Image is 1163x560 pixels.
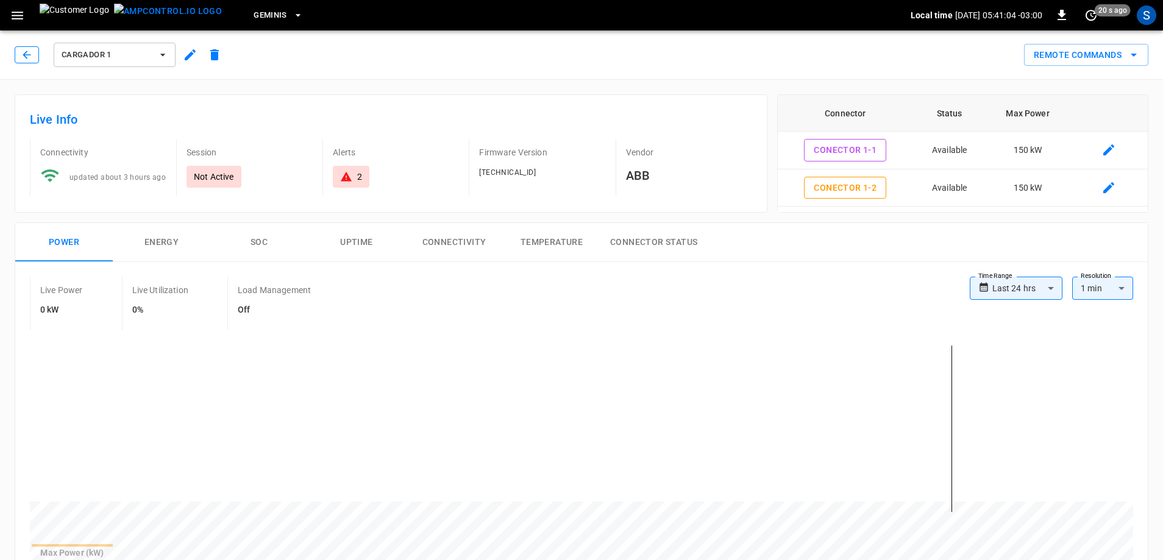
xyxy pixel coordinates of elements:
table: connector table [778,95,1148,282]
label: Resolution [1081,271,1111,281]
div: 2 [357,171,362,183]
p: Connectivity [40,146,166,158]
th: Max Power [986,95,1070,132]
td: Finishing [913,207,986,244]
button: Conector 1-1 [804,139,886,161]
h6: 0% [132,303,188,317]
span: Cargador 1 [62,48,152,62]
th: Status [913,95,986,132]
div: profile-icon [1137,5,1156,25]
td: 150 kW [986,207,1070,244]
button: Connector Status [600,223,707,262]
h6: Off [238,303,311,317]
th: Connector [778,95,913,132]
p: Alerts [333,146,459,158]
span: Geminis [254,9,287,23]
div: 1 min [1072,277,1133,300]
td: 150 kW [986,169,1070,207]
p: Live Power [40,284,83,296]
button: set refresh interval [1081,5,1101,25]
span: updated about 3 hours ago [69,173,166,182]
button: Power [15,223,113,262]
p: [DATE] 05:41:04 -03:00 [955,9,1042,21]
button: Remote Commands [1024,44,1148,66]
h6: ABB [626,166,752,185]
span: [TECHNICAL_ID] [479,168,536,177]
p: Session [187,146,313,158]
div: Last 24 hrs [992,277,1062,300]
button: Cargador 1 [54,43,176,67]
button: Conector 1-2 [804,177,886,199]
p: Not Active [194,171,234,183]
h6: Live Info [30,110,752,129]
button: Geminis [249,4,308,27]
button: Connectivity [405,223,503,262]
img: ampcontrol.io logo [114,4,222,19]
p: Local time [911,9,953,21]
p: Firmware Version [479,146,605,158]
span: 20 s ago [1095,4,1131,16]
td: 150 kW [986,132,1070,169]
td: Available [913,132,986,169]
div: remote commands options [1024,44,1148,66]
p: Load Management [238,284,311,296]
button: Temperature [503,223,600,262]
td: Available [913,169,986,207]
p: Live Utilization [132,284,188,296]
h6: 0 kW [40,303,83,317]
p: Vendor [626,146,752,158]
button: SOC [210,223,308,262]
button: Energy [113,223,210,262]
img: Customer Logo [40,4,109,27]
label: Time Range [978,271,1012,281]
button: Uptime [308,223,405,262]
